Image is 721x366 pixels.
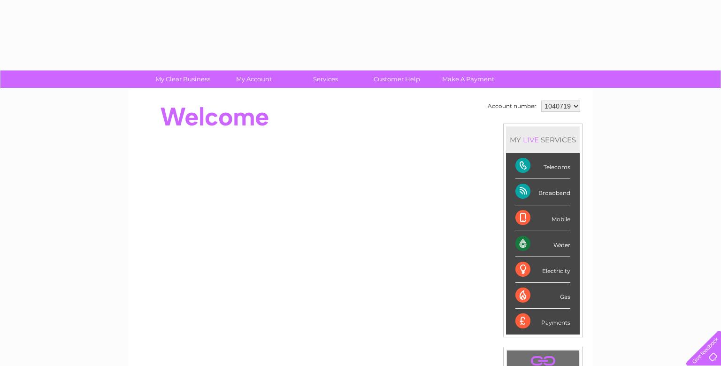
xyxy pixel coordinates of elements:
[515,283,570,309] div: Gas
[515,205,570,231] div: Mobile
[215,70,293,88] a: My Account
[515,231,570,257] div: Water
[144,70,222,88] a: My Clear Business
[287,70,364,88] a: Services
[515,153,570,179] div: Telecoms
[521,135,541,144] div: LIVE
[515,257,570,283] div: Electricity
[430,70,507,88] a: Make A Payment
[485,98,539,114] td: Account number
[515,179,570,205] div: Broadband
[506,126,580,153] div: MY SERVICES
[515,309,570,334] div: Payments
[358,70,436,88] a: Customer Help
